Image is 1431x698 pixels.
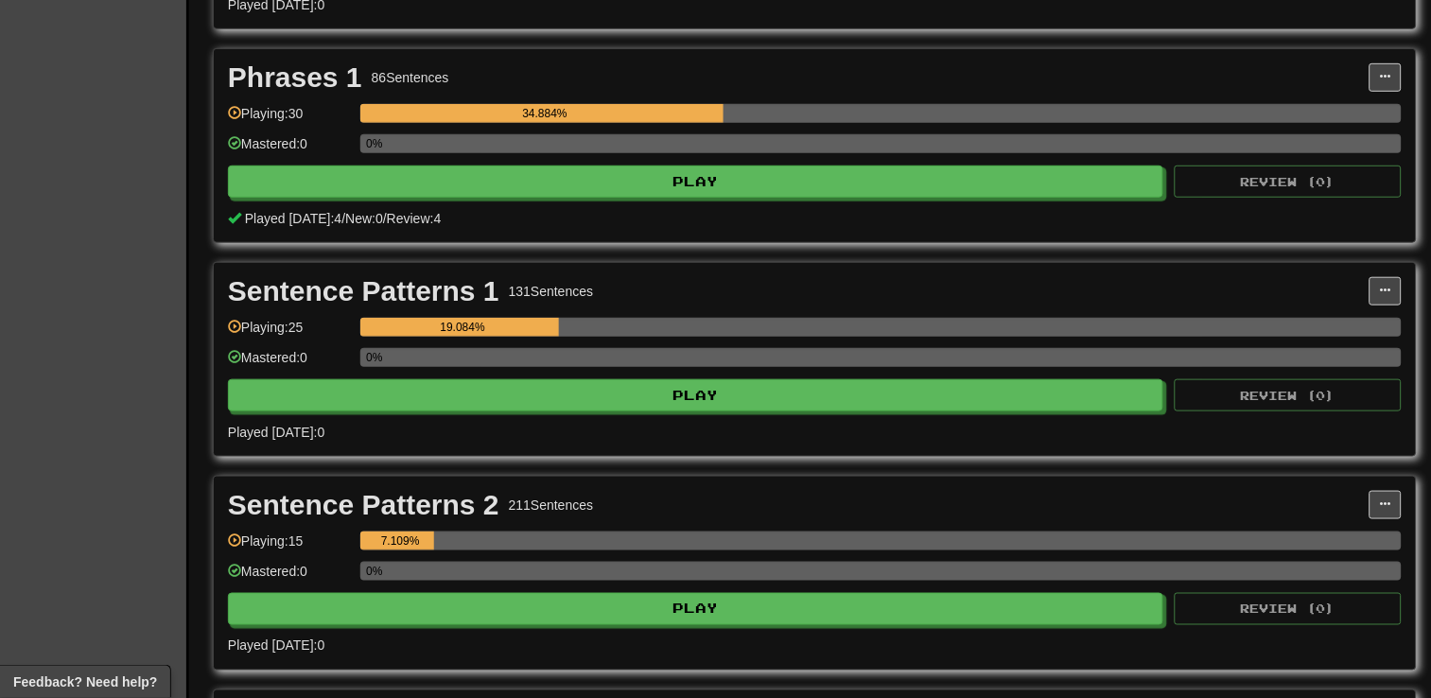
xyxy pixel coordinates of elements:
[341,211,345,226] span: /
[509,282,594,301] div: 131 Sentences
[13,672,157,691] span: Open feedback widget
[228,348,351,379] div: Mastered: 0
[228,379,1163,411] button: Play
[228,491,499,519] div: Sentence Patterns 2
[228,638,324,654] span: Played [DATE]: 0
[1175,379,1402,411] button: Review (0)
[228,318,351,349] div: Playing: 25
[228,532,351,563] div: Playing: 15
[228,593,1163,625] button: Play
[228,425,324,440] span: Played [DATE]: 0
[245,211,341,226] span: Played [DATE]: 4
[345,211,383,226] span: New: 0
[1175,166,1402,198] button: Review (0)
[228,134,351,166] div: Mastered: 0
[387,211,442,226] span: Review: 4
[1175,593,1402,625] button: Review (0)
[228,166,1163,198] button: Play
[383,211,387,226] span: /
[366,104,724,123] div: 34.884%
[366,318,559,337] div: 19.084%
[228,277,499,305] div: Sentence Patterns 1
[228,63,362,92] div: Phrases 1
[228,104,351,135] div: Playing: 30
[509,496,594,515] div: 211 Sentences
[366,532,434,550] div: 7.109%
[372,68,449,87] div: 86 Sentences
[228,562,351,593] div: Mastered: 0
